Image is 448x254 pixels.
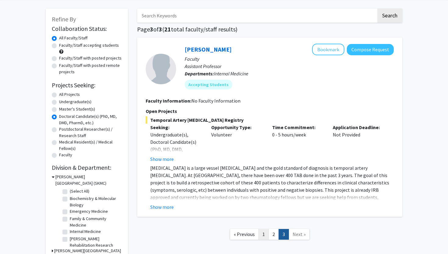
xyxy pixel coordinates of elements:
a: [PERSON_NAME] [185,45,232,53]
p: Opportunity Type: [211,124,263,131]
a: 1 [258,229,269,240]
label: Faculty/Staff with posted projects [59,55,122,61]
span: Temporal Artery [MEDICAL_DATA] Registry [146,116,394,124]
label: (Select All) [70,188,89,194]
button: Show more [150,203,174,211]
h1: Page of ( total faculty/staff results) [137,26,402,33]
h2: Collaboration Status: [52,25,122,32]
a: 3 [279,229,289,240]
mat-chip: Accepting Students [185,80,232,89]
p: Application Deadline: [333,124,385,131]
label: Doctoral Candidate(s) (PhD, MD, DMD, PharmD, etc.) [59,113,122,126]
label: Biochemistry & Molecular Biology [70,195,120,208]
iframe: Chat [5,227,26,249]
button: Add Tim Wilson to Bookmarks [312,44,344,55]
p: Time Commitment: [272,124,324,131]
button: Compose Request to Tim Wilson [347,44,394,55]
button: Search [377,9,402,23]
nav: Page navigation [137,223,402,248]
button: Show more [150,155,174,163]
div: Volunteer [207,124,268,163]
label: Medical Resident(s) / Medical Fellow(s) [59,139,122,152]
div: Undergraduate(s), Doctoral Candidate(s) (PhD, MD, DMD, PharmD, etc.), Medical Resident(s) / Medic... [150,131,202,175]
a: Next Page [289,229,310,240]
label: Internal Medicine [70,228,101,235]
p: Assistant Professor [185,63,394,70]
label: Master's Student(s) [59,106,95,112]
label: Postdoctoral Researcher(s) / Research Staff [59,126,122,139]
h2: Projects Seeking: [52,82,122,89]
label: All Projects [59,91,80,98]
span: « Previous [234,231,255,237]
span: Internal Medicine [214,71,248,77]
h2: Division & Department: [52,164,122,171]
span: 21 [164,25,171,33]
label: Family & Community Medicine [70,216,120,228]
div: 0 - 5 hours/week [268,124,329,163]
p: Faculty [185,55,394,63]
span: No Faculty Information [191,98,240,104]
span: 3 [150,25,153,33]
label: All Faculty/Staff [59,35,87,41]
input: Search Keywords [137,9,376,23]
label: Faculty/Staff with posted remote projects [59,62,122,75]
label: Undergraduate(s) [59,99,91,105]
span: 3 [159,25,162,33]
h3: [PERSON_NAME][GEOGRAPHIC_DATA] (SKMC) [55,174,122,187]
a: 2 [268,229,279,240]
p: Open Projects [146,107,394,115]
p: Seeking: [150,124,202,131]
div: Not Provided [328,124,389,163]
label: Emergency Medicine [70,208,108,215]
span: Next » [293,231,306,237]
p: [MEDICAL_DATA] is a large vessel [MEDICAL_DATA] and the gold standard of diagnosis is temporal ar... [150,164,394,208]
b: Faculty Information: [146,98,191,104]
label: Faculty [59,152,72,158]
label: Faculty/Staff accepting students [59,42,119,49]
a: Previous [230,229,259,240]
b: Departments: [185,71,214,77]
span: Refine By [52,15,76,23]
